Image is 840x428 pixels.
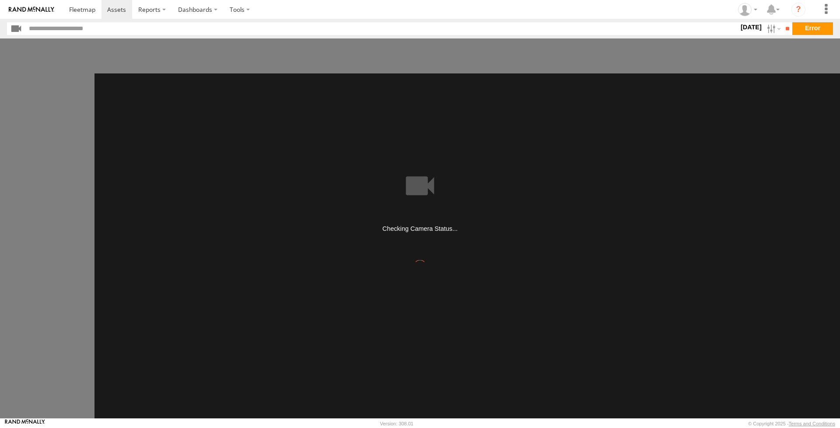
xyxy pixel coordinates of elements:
[748,421,835,426] div: © Copyright 2025 -
[380,421,413,426] div: Version: 308.01
[763,22,782,35] label: Search Filter Options
[5,419,45,428] a: Visit our Website
[791,3,805,17] i: ?
[9,7,54,13] img: rand-logo.svg
[789,421,835,426] a: Terms and Conditions
[735,3,760,16] div: Roi Castellanos
[739,22,763,32] label: [DATE]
